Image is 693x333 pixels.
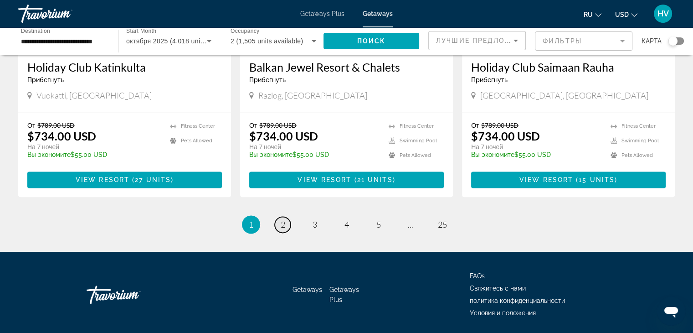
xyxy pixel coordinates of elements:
span: 2 (1,505 units available) [231,37,303,45]
span: 5 [376,219,381,229]
span: Destination [21,28,50,34]
span: Fitness Center [621,123,656,129]
a: политика конфиденциальности [470,297,565,304]
p: $55.00 USD [27,151,161,158]
p: $55.00 USD [471,151,601,158]
span: Лучшие предложения [436,37,533,44]
span: Swimming Pool [621,138,659,144]
span: $789.00 USD [37,121,75,129]
span: Вы экономите [471,151,514,158]
span: Pets Allowed [621,152,653,158]
span: Fitness Center [400,123,434,129]
p: $55.00 USD [249,151,380,158]
span: HV [657,9,669,18]
p: $734.00 USD [471,129,540,143]
span: [GEOGRAPHIC_DATA], [GEOGRAPHIC_DATA] [480,90,648,100]
span: Razlog, [GEOGRAPHIC_DATA] [258,90,367,100]
span: 15 units [579,176,615,183]
p: $734.00 USD [249,129,318,143]
span: 1 [249,219,253,229]
a: Holiday Club Saimaan Rauha [471,60,666,74]
p: $734.00 USD [27,129,96,143]
span: Start Month [126,28,156,34]
span: Поиск [357,37,386,45]
a: Свяжитесь с нами [470,285,526,292]
nav: Pagination [18,215,675,234]
span: От [471,121,479,129]
span: октября 2025 (4,018 units available) [126,37,237,45]
a: Getaways [293,286,322,293]
span: $789.00 USD [481,121,518,129]
span: 21 units [357,176,393,183]
iframe: Кнопка запуска окна обмена сообщениями [657,297,686,326]
button: Поиск [323,33,419,49]
span: 4 [344,219,349,229]
a: Balkan Jewel Resort & Chalets [249,60,444,74]
a: Travorium [18,2,109,26]
button: User Menu [651,4,675,23]
span: Swimming Pool [400,138,437,144]
span: Occupancy [231,28,259,34]
span: ( ) [573,176,617,183]
span: Pets Allowed [181,138,212,144]
button: Change currency [615,8,637,21]
span: Прибегнуть [27,76,64,83]
span: ... [408,219,413,229]
span: Прибегнуть [249,76,286,83]
span: View Resort [519,176,573,183]
span: ru [584,11,593,18]
span: Прибегнуть [471,76,508,83]
span: ( ) [351,176,395,183]
span: Fitness Center [181,123,215,129]
button: View Resort(21 units) [249,172,444,188]
a: FAQs [470,272,485,280]
button: Change language [584,8,601,21]
a: Getaways [363,10,393,17]
span: 27 units [135,176,171,183]
span: Vuokatti, [GEOGRAPHIC_DATA] [36,90,152,100]
span: 25 [438,219,447,229]
span: ( ) [129,176,174,183]
a: Условия и положения [470,309,536,317]
span: карта [642,35,662,47]
span: View Resort [298,176,351,183]
a: Holiday Club Katinkulta [27,60,222,74]
span: View Resort [76,176,129,183]
button: View Resort(15 units) [471,172,666,188]
p: На 7 ночей [471,143,601,151]
span: От [249,121,257,129]
button: Filter [535,31,632,51]
button: View Resort(27 units) [27,172,222,188]
span: USD [615,11,629,18]
a: Getaways Plus [329,286,359,303]
mat-select: Sort by [436,35,518,46]
span: От [27,121,35,129]
span: Вы экономите [27,151,71,158]
p: На 7 ночей [27,143,161,151]
span: Вы экономите [249,151,293,158]
span: Pets Allowed [400,152,431,158]
span: 3 [313,219,317,229]
a: Getaways Plus [300,10,344,17]
p: На 7 ночей [249,143,380,151]
span: $789.00 USD [259,121,297,129]
a: Travorium [87,281,178,308]
span: 2 [281,219,285,229]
